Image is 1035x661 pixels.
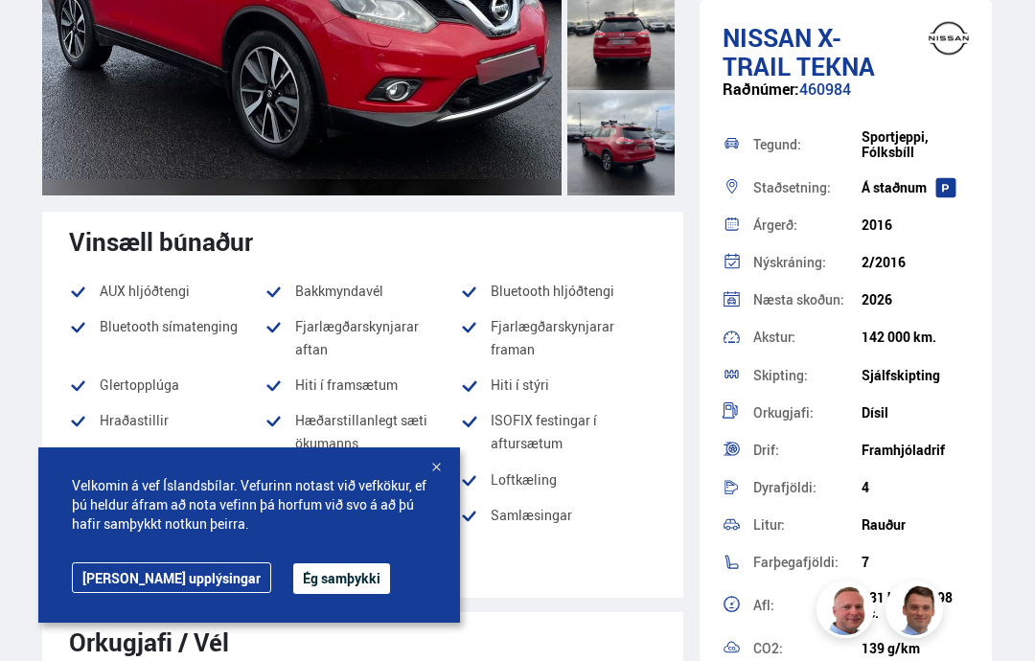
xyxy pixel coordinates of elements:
div: 2016 [862,217,970,233]
div: 4 [862,480,970,495]
div: Orkugjafi: [753,406,862,420]
li: Bluetooth hljóðtengi [460,280,655,303]
li: AUX hljóðtengi [69,280,264,303]
div: Vinsæll búnaður [69,227,656,256]
button: Opna LiveChat spjallviðmót [15,8,73,65]
div: Dísil [862,405,970,421]
li: ISOFIX festingar í aftursætum [460,409,655,455]
li: Glertopplúga [69,374,264,397]
a: [PERSON_NAME] upplýsingar [72,562,271,593]
div: Afl: [753,599,862,612]
span: Nissan [723,20,812,55]
li: Hiti í framsætum [264,374,460,397]
li: Fjarlægðarskynjarar aftan [264,315,460,361]
span: Raðnúmer: [723,79,799,100]
div: 142 000 km. [862,330,970,345]
img: FbJEzSuNWCJXmdc-.webp [888,583,946,641]
div: Nýskráning: [753,256,862,269]
div: Rauður [862,517,970,533]
div: Sportjeppi, Fólksbíll [862,129,970,160]
div: Sjálfskipting [862,368,970,383]
img: brand logo [920,14,977,62]
span: X-Trail TEKNA [723,20,875,83]
div: 2/2016 [862,255,970,270]
li: Fjarlægðarskynjarar framan [460,315,655,361]
li: Hæðarstillanlegt sæti ökumanns [264,409,460,455]
div: Litur: [753,518,862,532]
img: siFngHWaQ9KaOqBr.png [819,583,877,641]
div: 139 g/km [862,641,970,656]
div: Árgerð: [753,218,862,232]
li: Loftkæling [460,468,655,491]
div: Á staðnum [862,180,970,195]
li: Bakkmyndavél [264,280,460,303]
div: Tegund: [753,138,862,151]
div: 2026 [862,292,970,308]
div: Dyrafjöldi: [753,481,862,494]
div: Akstur: [753,330,862,344]
div: Farþegafjöldi: [753,556,862,569]
li: Samlæsingar [460,504,655,527]
button: Ég samþykki [293,563,390,594]
div: Næsta skoðun: [753,293,862,307]
div: Staðsetning: [753,181,862,194]
div: Framhjóladrif [862,443,970,458]
div: Orkugjafi / Vél [69,627,656,656]
div: Skipting: [753,369,862,382]
div: 460984 [723,80,970,118]
div: Drif: [753,444,862,457]
li: Hiti í stýri [460,374,655,397]
li: Bluetooth símatenging [69,315,264,361]
div: CO2: [753,642,862,655]
div: 7 [862,555,970,570]
li: Hraðastillir [69,409,264,455]
span: Velkomin á vef Íslandsbílar. Vefurinn notast við vefkökur, ef þú heldur áfram að nota vefinn þá h... [72,476,426,534]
